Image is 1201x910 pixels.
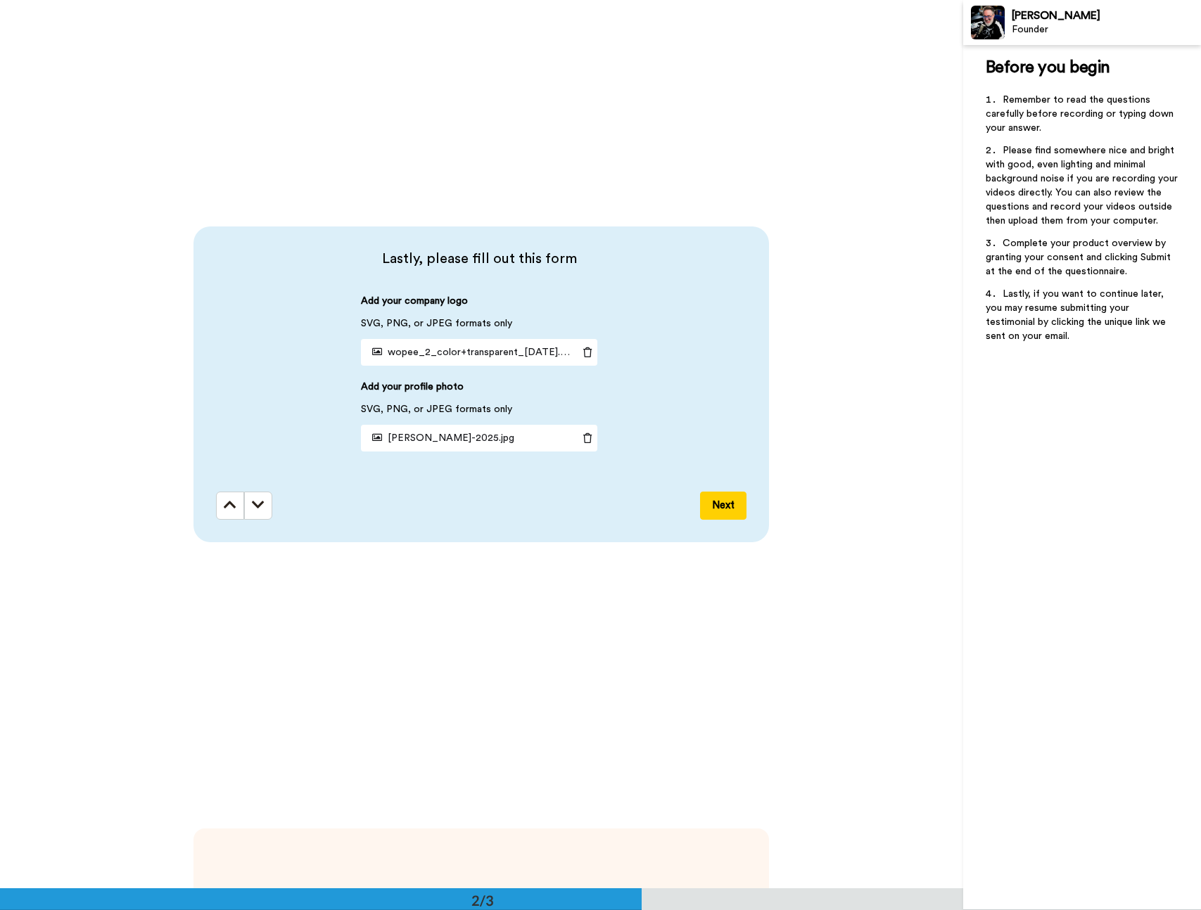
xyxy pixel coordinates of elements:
[361,316,512,339] span: SVG, PNG, or JPEG formats only
[986,289,1169,341] span: Lastly, if you want to continue later, you may resume submitting your testimonial by clicking the...
[700,492,746,520] button: Next
[1012,9,1200,23] div: [PERSON_NAME]
[986,95,1176,133] span: Remember to read the questions carefully before recording or typing down your answer.
[986,146,1181,226] span: Please find somewhere nice and bright with good, even lighting and minimal background noise if yo...
[367,433,514,443] span: [PERSON_NAME]-2025.jpg
[361,294,468,316] span: Add your company logo
[361,380,464,402] span: Add your profile photo
[986,238,1174,276] span: Complete your product overview by granting your consent and clicking Submit at the end of the que...
[449,890,516,910] div: 2/3
[367,347,576,357] span: wopee_2_color+transparent_[DATE].png
[216,249,742,269] span: Lastly, please fill out this form
[971,6,1005,39] img: Profile Image
[1012,24,1200,36] div: Founder
[361,402,512,425] span: SVG, PNG, or JPEG formats only
[986,59,1110,76] span: Before you begin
